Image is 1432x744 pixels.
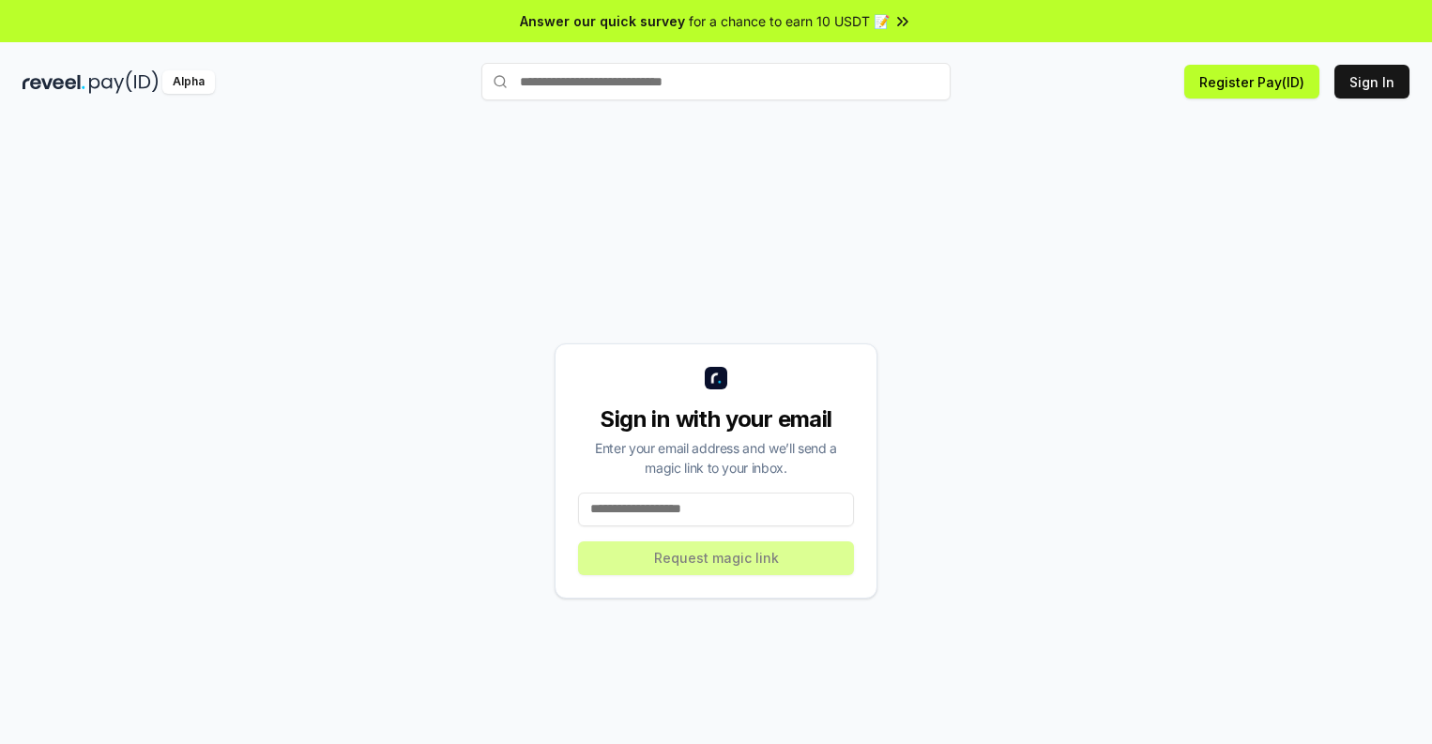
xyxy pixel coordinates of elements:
img: logo_small [705,367,727,389]
div: Sign in with your email [578,404,854,434]
div: Alpha [162,70,215,94]
span: for a chance to earn 10 USDT 📝 [689,11,890,31]
div: Enter your email address and we’ll send a magic link to your inbox. [578,438,854,478]
img: reveel_dark [23,70,85,94]
img: pay_id [89,70,159,94]
span: Answer our quick survey [520,11,685,31]
button: Register Pay(ID) [1184,65,1319,99]
button: Sign In [1334,65,1409,99]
